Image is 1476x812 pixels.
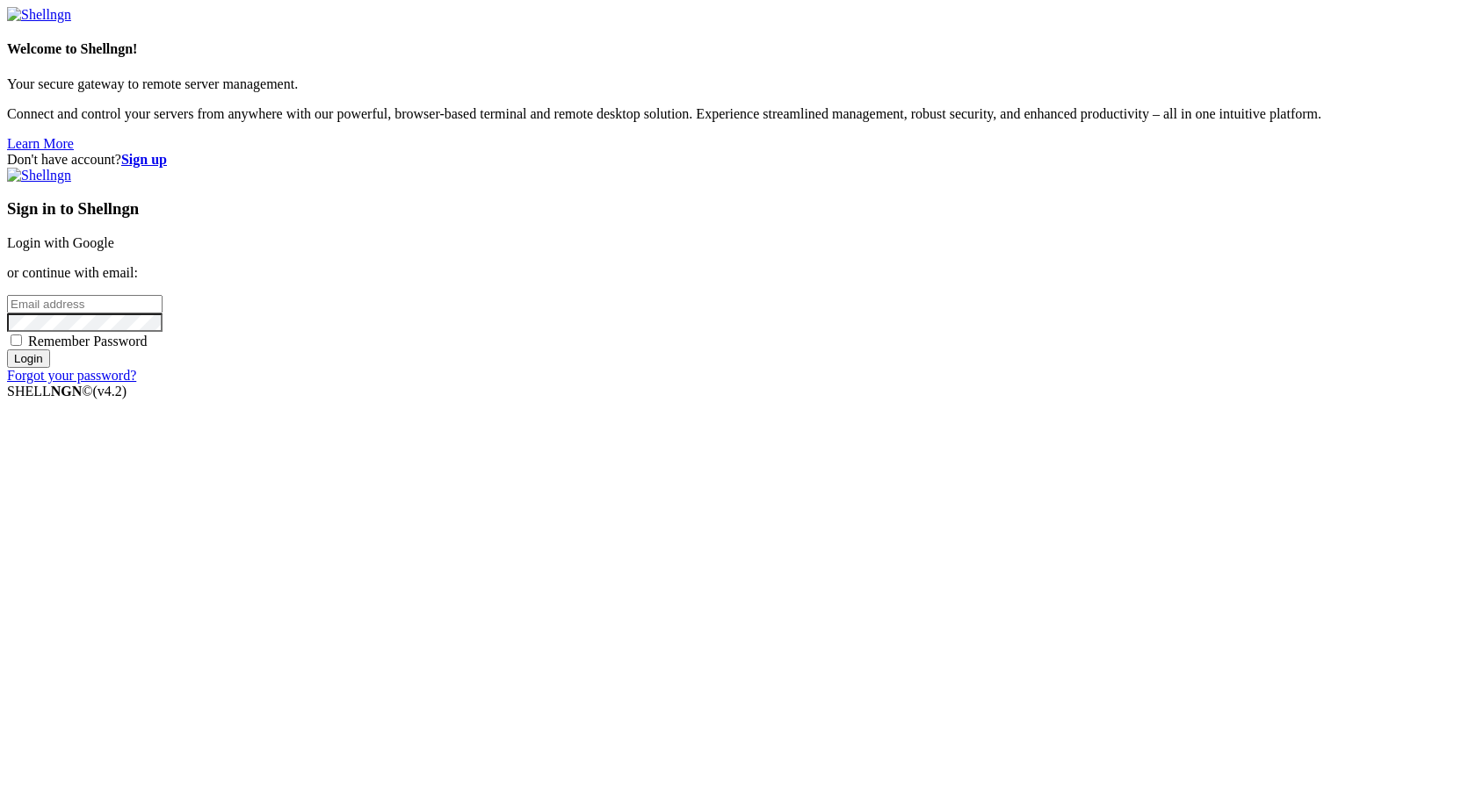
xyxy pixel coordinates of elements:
h4: Welcome to Shellngn! [7,41,1469,57]
div: Don't have account? [7,152,1469,168]
input: Remember Password [11,334,22,346]
a: Learn More [7,136,74,151]
a: Login with Google [7,235,114,250]
input: Login [7,349,50,368]
img: Shellngn [7,7,71,23]
h3: Sign in to Shellngn [7,199,1469,219]
a: Sign up [121,152,167,167]
p: Connect and control your servers from anywhere with our powerful, browser-based terminal and remo... [7,106,1469,122]
span: 4.2.0 [93,384,127,399]
span: Remember Password [28,334,148,349]
a: Forgot your password? [7,368,136,383]
img: Shellngn [7,168,71,183]
p: Your secure gateway to remote server management. [7,76,1469,92]
p: or continue with email: [7,265,1469,281]
b: NGN [51,384,83,399]
span: SHELL © [7,384,127,399]
input: Email address [7,295,163,313]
